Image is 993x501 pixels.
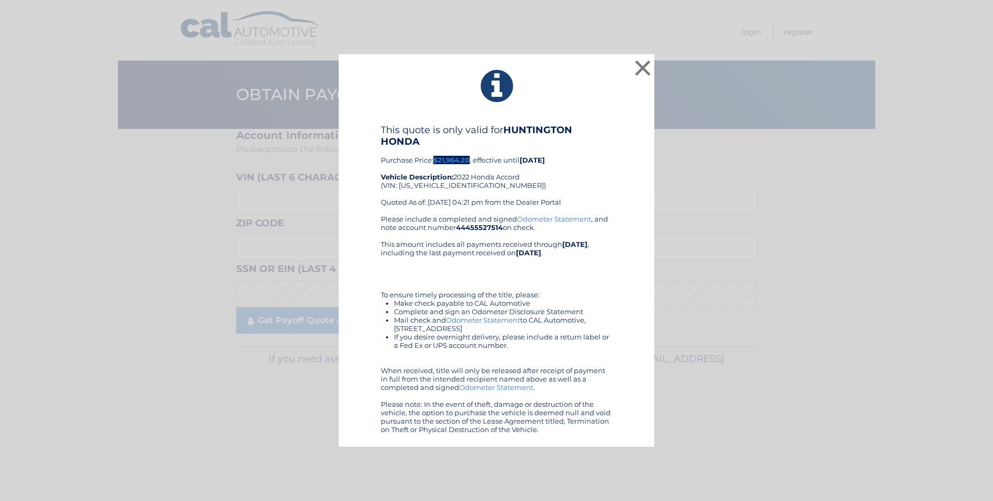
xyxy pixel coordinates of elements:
[394,333,612,349] li: If you desire overnight delivery, please include a return label or a Fed Ex or UPS account number.
[517,215,591,223] a: Odometer Statement
[381,173,453,181] strong: Vehicle Description:
[562,240,587,248] b: [DATE]
[381,215,612,434] div: Please include a completed and signed , and note account number on check. This amount includes al...
[381,124,612,215] div: Purchase Price: , effective until 2022 Honda Accord (VIN: [US_VEHICLE_IDENTIFICATION_NUMBER]) Quo...
[446,316,520,324] a: Odometer Statement
[381,124,612,147] h4: This quote is only valid for
[381,124,572,147] b: HUNTINGTON HONDA
[520,156,545,164] b: [DATE]
[516,248,541,257] b: [DATE]
[394,307,612,316] li: Complete and sign an Odometer Disclosure Statement
[632,57,653,78] button: ×
[433,156,470,164] b: $21,964.20
[459,383,533,392] a: Odometer Statement
[456,223,503,232] b: 44455527514
[394,316,612,333] li: Mail check and to CAL Automotive, [STREET_ADDRESS]
[394,299,612,307] li: Make check payable to CAL Automotive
